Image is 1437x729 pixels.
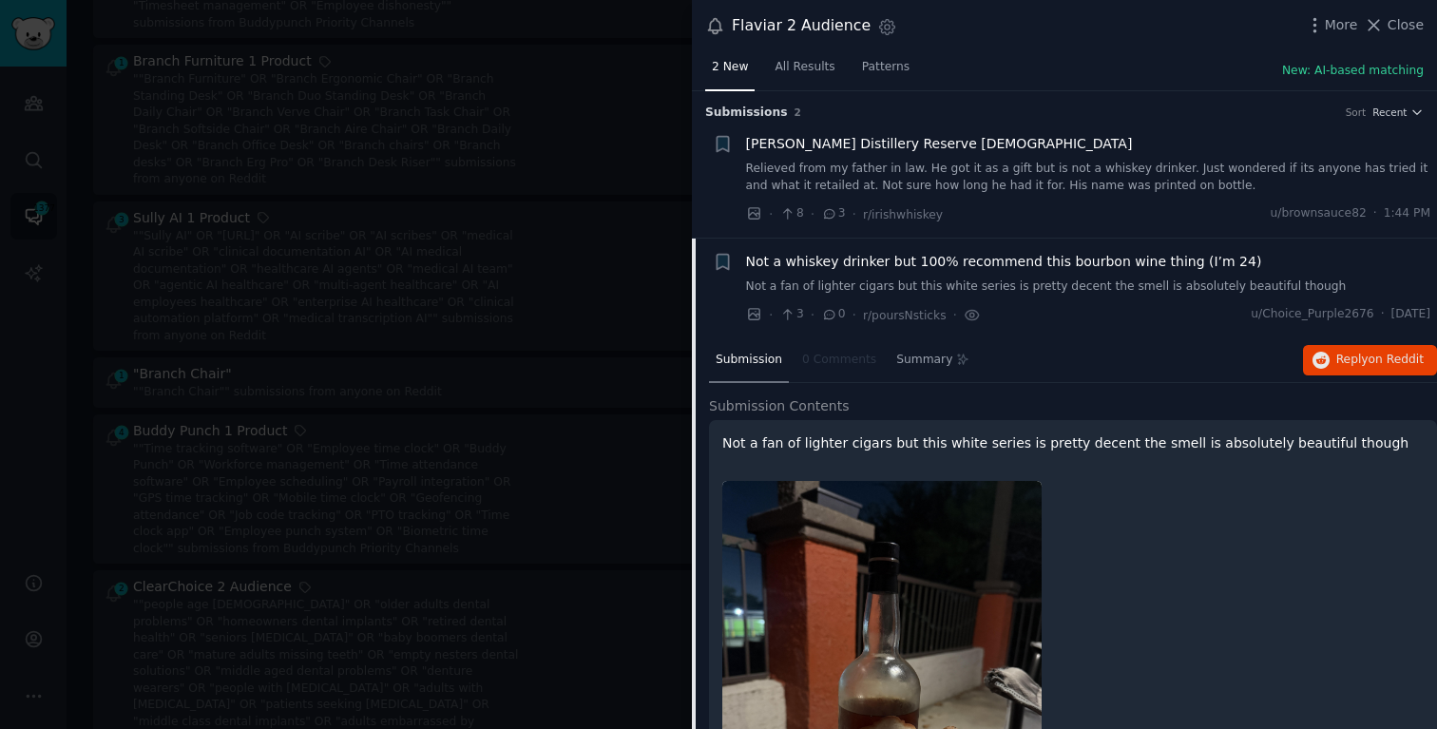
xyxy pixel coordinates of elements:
[1372,106,1407,119] span: Recent
[769,204,773,224] span: ·
[1369,353,1424,366] span: on Reddit
[1305,15,1358,35] button: More
[863,309,947,322] span: r/poursNsticks
[746,278,1431,296] a: Not a fan of lighter cigars but this white series is pretty decent the smell is absolutely beauti...
[1388,15,1424,35] span: Close
[863,208,943,221] span: r/irishwhiskey
[709,396,850,416] span: Submission Contents
[1346,106,1367,119] div: Sort
[1303,345,1437,375] button: Replyon Reddit
[746,161,1431,194] a: Relieved from my father in law. He got it as a gift but is not a whiskey drinker. Just wondered i...
[769,305,773,325] span: ·
[779,205,803,222] span: 8
[795,106,801,118] span: 2
[705,52,755,91] a: 2 New
[862,59,910,76] span: Patterns
[1282,63,1424,80] button: New: AI-based matching
[1391,306,1430,323] span: [DATE]
[732,14,871,38] div: Flaviar 2 Audience
[855,52,916,91] a: Patterns
[811,305,814,325] span: ·
[779,306,803,323] span: 3
[775,59,834,76] span: All Results
[705,105,788,122] span: Submission s
[1336,352,1424,369] span: Reply
[821,205,845,222] span: 3
[1373,205,1377,222] span: ·
[953,305,957,325] span: ·
[1384,205,1430,222] span: 1:44 PM
[1364,15,1424,35] button: Close
[853,305,856,325] span: ·
[811,204,814,224] span: ·
[746,134,1133,154] a: [PERSON_NAME] Distillery Reserve [DEMOGRAPHIC_DATA]
[1372,106,1424,119] button: Recent
[722,433,1424,453] p: Not a fan of lighter cigars but this white series is pretty decent the smell is absolutely beauti...
[1271,205,1367,222] span: u/brownsauce82
[746,252,1262,272] a: Not a whiskey drinker but 100% recommend this bourbon wine thing (I’m 24)
[853,204,856,224] span: ·
[768,52,841,91] a: All Results
[712,59,748,76] span: 2 New
[716,352,782,369] span: Submission
[1381,306,1385,323] span: ·
[1325,15,1358,35] span: More
[821,306,845,323] span: 0
[1251,306,1373,323] span: u/Choice_Purple2676
[896,352,952,369] span: Summary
